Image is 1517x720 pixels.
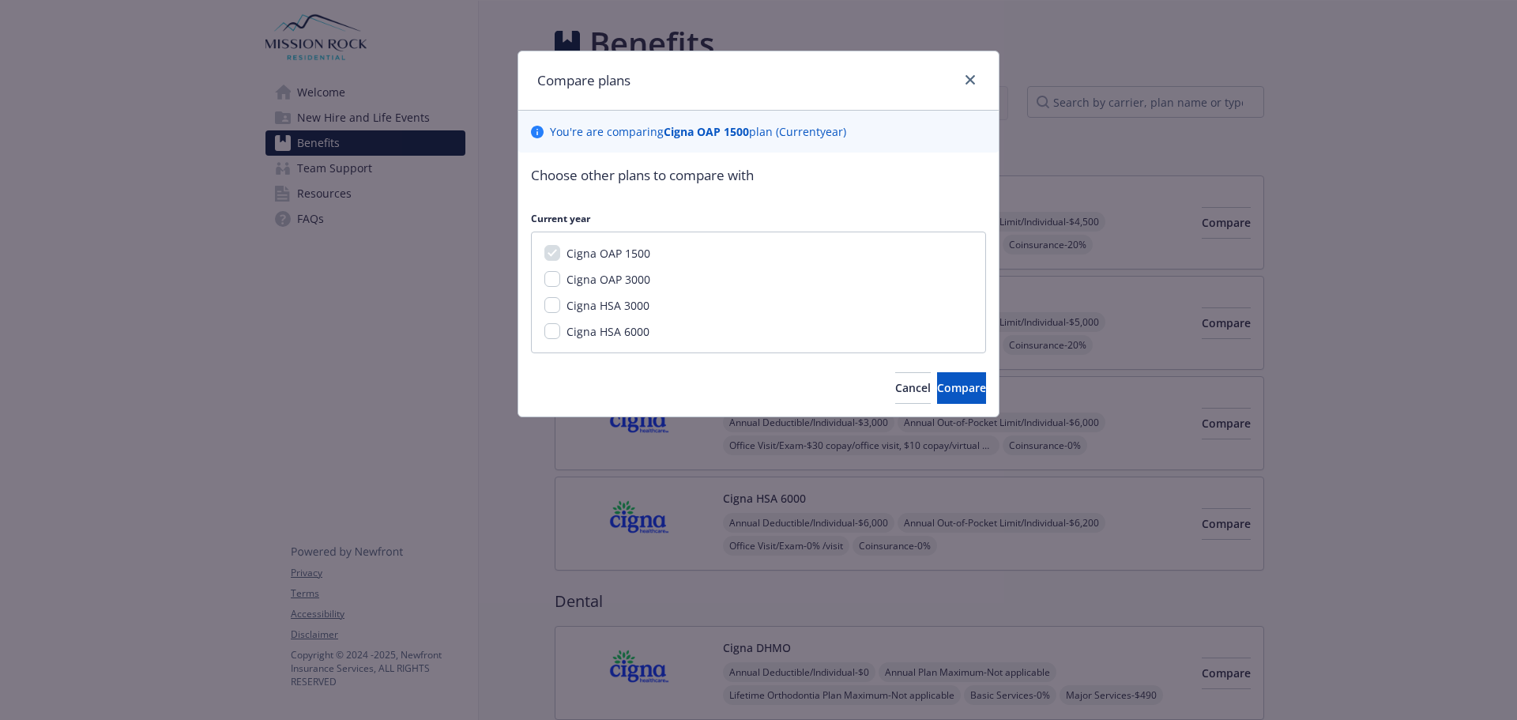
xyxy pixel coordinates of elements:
h1: Compare plans [537,70,631,91]
a: close [961,70,980,89]
span: Cigna HSA 6000 [567,324,649,339]
span: Compare [937,380,986,395]
button: Compare [937,372,986,404]
p: Current year [531,212,986,225]
p: You ' re are comparing plan ( Current year) [550,123,846,140]
span: Cigna OAP 3000 [567,272,650,287]
span: Cigna OAP 1500 [567,246,650,261]
button: Cancel [895,372,931,404]
b: Cigna OAP 1500 [664,124,749,139]
span: Cigna HSA 3000 [567,298,649,313]
span: Cancel [895,380,931,395]
p: Choose other plans to compare with [531,165,986,186]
